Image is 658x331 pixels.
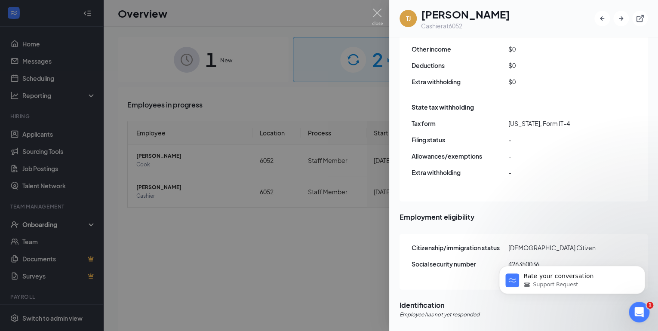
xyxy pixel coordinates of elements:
[613,11,629,26] button: ArrowRight
[412,259,508,268] span: Social security number
[594,11,610,26] button: ArrowLeftNew
[508,167,605,177] span: -
[412,77,508,86] span: Extra withholding
[632,11,648,26] button: ExternalLink
[421,7,510,21] h1: [PERSON_NAME]
[598,14,606,23] svg: ArrowLeftNew
[412,118,508,128] span: Tax form
[617,14,625,23] svg: ArrowRight
[412,151,508,160] span: Allowances/exemptions
[508,242,605,252] span: [DEMOGRAPHIC_DATA] Citizen
[508,60,605,70] span: $0
[406,14,411,23] div: TJ
[508,151,605,160] span: -
[486,248,658,308] iframe: Intercom notifications message
[412,167,508,177] span: Extra withholding
[412,44,508,53] span: Other income
[508,77,605,86] span: $0
[412,242,508,252] span: Citizenship/immigration status
[629,302,649,322] iframe: Intercom live chat
[508,44,605,53] span: $0
[412,60,508,70] span: Deductions
[412,135,508,144] span: Filing status
[400,310,480,319] span: Employee has not yet responded
[508,135,605,144] span: -
[400,299,648,310] span: Identification
[636,14,644,23] svg: ExternalLink
[421,21,510,30] div: Cashier at 6052
[646,302,653,309] span: 1
[400,211,648,222] span: Employment eligibility
[508,118,605,128] span: [US_STATE], Form IT-4
[412,102,474,111] span: State tax withholding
